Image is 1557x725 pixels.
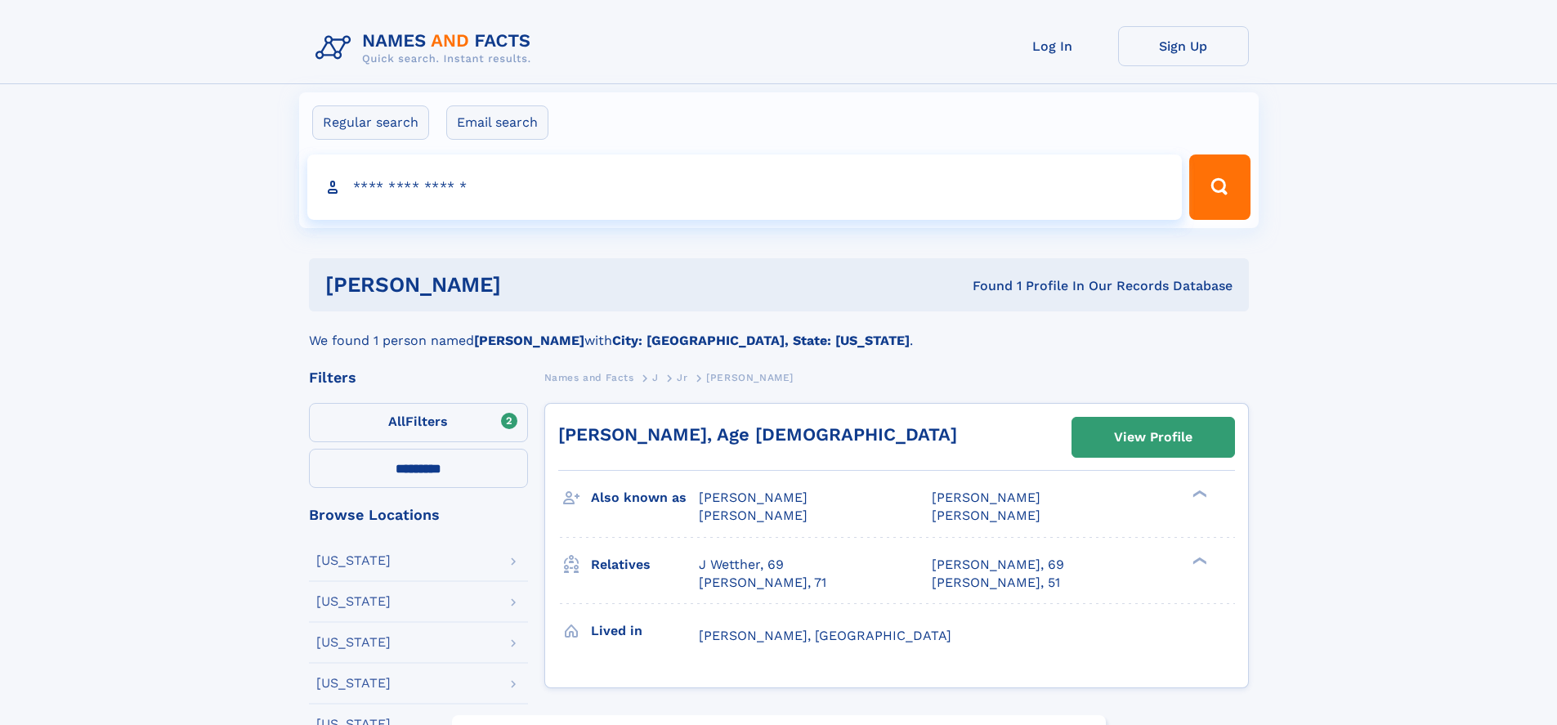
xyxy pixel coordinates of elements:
div: Browse Locations [309,508,528,522]
button: Search Button [1189,154,1250,220]
span: Jr [677,372,687,383]
label: Regular search [312,105,429,140]
div: ❯ [1188,489,1208,499]
a: [PERSON_NAME], 71 [699,574,826,592]
span: [PERSON_NAME], [GEOGRAPHIC_DATA] [699,628,951,643]
a: J Wetther, 69 [699,556,784,574]
label: Filters [309,403,528,442]
h3: Lived in [591,617,699,645]
div: View Profile [1114,418,1192,456]
div: Found 1 Profile In Our Records Database [736,277,1233,295]
h1: [PERSON_NAME] [325,275,737,295]
a: [PERSON_NAME], Age [DEMOGRAPHIC_DATA] [558,424,957,445]
a: [PERSON_NAME], 69 [932,556,1064,574]
h3: Also known as [591,484,699,512]
div: [US_STATE] [316,677,391,690]
div: We found 1 person named with . [309,311,1249,351]
span: All [388,414,405,429]
input: search input [307,154,1183,220]
span: [PERSON_NAME] [706,372,794,383]
a: Names and Facts [544,367,634,387]
span: [PERSON_NAME] [932,508,1040,523]
a: Log In [987,26,1118,66]
div: [US_STATE] [316,595,391,608]
span: [PERSON_NAME] [932,490,1040,505]
span: [PERSON_NAME] [699,508,808,523]
h3: Relatives [591,551,699,579]
a: J [652,367,659,387]
label: Email search [446,105,548,140]
a: Jr [677,367,687,387]
img: Logo Names and Facts [309,26,544,70]
div: Filters [309,370,528,385]
div: [US_STATE] [316,554,391,567]
div: ❯ [1188,555,1208,566]
a: [PERSON_NAME], 51 [932,574,1060,592]
a: Sign Up [1118,26,1249,66]
span: [PERSON_NAME] [699,490,808,505]
div: [US_STATE] [316,636,391,649]
a: View Profile [1072,418,1234,457]
b: City: [GEOGRAPHIC_DATA], State: [US_STATE] [612,333,910,348]
span: J [652,372,659,383]
b: [PERSON_NAME] [474,333,584,348]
